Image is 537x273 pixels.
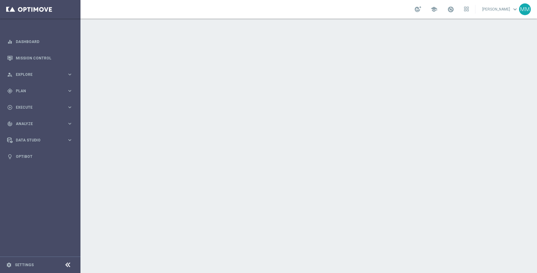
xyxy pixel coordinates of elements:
span: Data Studio [16,138,67,142]
i: person_search [7,72,13,77]
div: MM [519,3,531,15]
button: play_circle_outline Execute keyboard_arrow_right [7,105,73,110]
div: Optibot [7,148,73,165]
i: keyboard_arrow_right [67,137,73,143]
i: equalizer [7,39,13,45]
i: gps_fixed [7,88,13,94]
div: Mission Control [7,50,73,66]
span: keyboard_arrow_down [512,6,518,13]
i: keyboard_arrow_right [67,71,73,77]
i: keyboard_arrow_right [67,104,73,110]
i: lightbulb [7,154,13,159]
a: Optibot [16,148,73,165]
div: Dashboard [7,33,73,50]
button: gps_fixed Plan keyboard_arrow_right [7,89,73,93]
i: keyboard_arrow_right [67,121,73,127]
div: Execute [7,105,67,110]
i: track_changes [7,121,13,127]
span: school [431,6,437,13]
button: Data Studio keyboard_arrow_right [7,138,73,143]
div: Data Studio [7,137,67,143]
div: Plan [7,88,67,94]
a: Dashboard [16,33,73,50]
a: [PERSON_NAME]keyboard_arrow_down [482,5,519,14]
button: equalizer Dashboard [7,39,73,44]
span: Execute [16,106,67,109]
div: Explore [7,72,67,77]
button: Mission Control [7,56,73,61]
i: settings [6,262,12,268]
button: lightbulb Optibot [7,154,73,159]
a: Mission Control [16,50,73,66]
div: Analyze [7,121,67,127]
button: track_changes Analyze keyboard_arrow_right [7,121,73,126]
a: Settings [15,263,34,267]
span: Explore [16,73,67,76]
i: play_circle_outline [7,105,13,110]
span: Plan [16,89,67,93]
span: Analyze [16,122,67,126]
i: keyboard_arrow_right [67,88,73,94]
button: person_search Explore keyboard_arrow_right [7,72,73,77]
